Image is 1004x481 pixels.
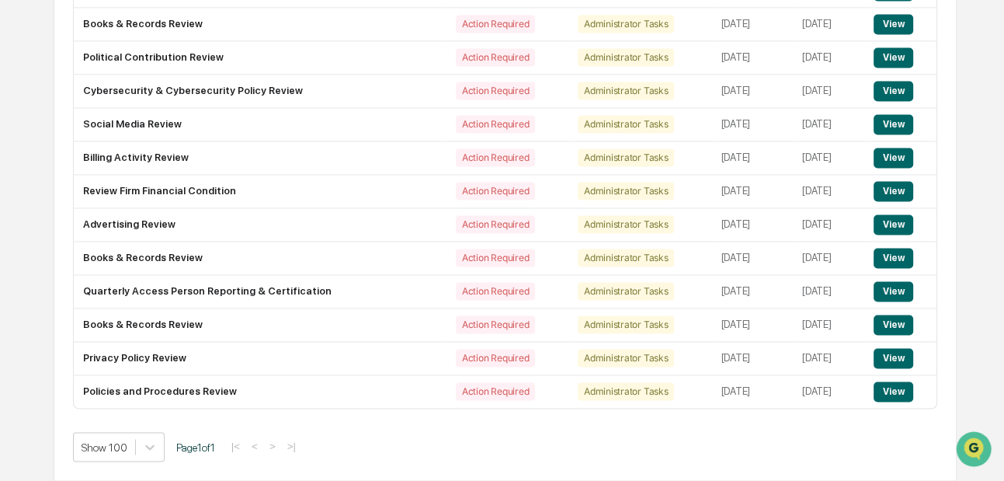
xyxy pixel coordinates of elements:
div: Action Required [456,182,535,200]
div: Administrator Tasks [578,48,674,66]
div: Action Required [456,249,535,267]
a: View [874,152,913,163]
div: Administrator Tasks [578,82,674,99]
td: [DATE] [793,8,864,41]
td: [DATE] [712,41,793,75]
div: 🖐️ [16,197,28,210]
td: [DATE] [793,275,864,308]
td: [DATE] [793,342,864,375]
td: [DATE] [793,41,864,75]
a: View [874,18,913,30]
td: Quarterly Access Person Reporting & Certification [74,275,446,308]
button: < [247,440,262,453]
a: View [874,85,913,96]
div: 🔎 [16,227,28,239]
div: Action Required [456,382,535,400]
span: Pylon [155,263,188,275]
div: Administrator Tasks [578,215,674,233]
div: We're available if you need us! [53,134,196,147]
td: [DATE] [793,242,864,275]
div: Administrator Tasks [578,382,674,400]
td: [DATE] [712,242,793,275]
div: Administrator Tasks [578,15,674,33]
td: [DATE] [712,342,793,375]
div: Administrator Tasks [578,182,674,200]
td: [DATE] [793,175,864,208]
button: View [874,214,913,235]
div: Start new chat [53,119,255,134]
td: [DATE] [712,108,793,141]
span: Attestations [128,196,193,211]
div: Action Required [456,48,535,66]
div: Action Required [456,315,535,333]
a: View [874,285,913,297]
div: Administrator Tasks [578,349,674,367]
td: Cybersecurity & Cybersecurity Policy Review [74,75,446,108]
td: [DATE] [712,8,793,41]
div: Administrator Tasks [578,249,674,267]
button: View [874,148,913,168]
button: Start new chat [264,124,283,142]
button: View [874,348,913,368]
button: View [874,315,913,335]
div: Action Required [456,82,535,99]
a: View [874,51,913,63]
div: Administrator Tasks [578,148,674,166]
td: [DATE] [793,108,864,141]
iframe: Open customer support [954,430,996,472]
div: Action Required [456,282,535,300]
a: View [874,218,913,230]
button: View [874,281,913,301]
span: Preclearance [31,196,100,211]
a: View [874,185,913,197]
td: Books & Records Review [74,8,446,41]
td: Political Contribution Review [74,41,446,75]
button: |< [227,440,245,453]
div: Action Required [456,215,535,233]
td: [DATE] [793,141,864,175]
div: Action Required [456,115,535,133]
td: [DATE] [793,308,864,342]
a: Powered byPylon [109,263,188,275]
button: View [874,81,913,101]
button: View [874,47,913,68]
div: Administrator Tasks [578,315,674,333]
a: 🖐️Preclearance [9,190,106,218]
a: 🔎Data Lookup [9,219,104,247]
td: Billing Activity Review [74,141,446,175]
td: [DATE] [793,208,864,242]
td: [DATE] [793,375,864,408]
td: Review Firm Financial Condition [74,175,446,208]
td: Books & Records Review [74,308,446,342]
td: Privacy Policy Review [74,342,446,375]
a: View [874,319,913,330]
a: View [874,385,913,397]
td: [DATE] [712,308,793,342]
td: [DATE] [712,208,793,242]
div: Administrator Tasks [578,282,674,300]
button: View [874,114,913,134]
td: Policies and Procedures Review [74,375,446,408]
button: View [874,14,913,34]
div: Action Required [456,148,535,166]
td: Advertising Review [74,208,446,242]
button: View [874,181,913,201]
td: Social Media Review [74,108,446,141]
img: 1746055101610-c473b297-6a78-478c-a979-82029cc54cd1 [16,119,43,147]
td: [DATE] [793,75,864,108]
td: [DATE] [712,275,793,308]
td: Books & Records Review [74,242,446,275]
div: Administrator Tasks [578,115,674,133]
span: Data Lookup [31,225,98,241]
button: > [265,440,280,453]
td: [DATE] [712,375,793,408]
td: [DATE] [712,175,793,208]
div: Action Required [456,15,535,33]
button: >| [283,440,301,453]
button: View [874,382,913,402]
div: Action Required [456,349,535,367]
button: View [874,248,913,268]
span: Page 1 of 1 [176,441,215,453]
